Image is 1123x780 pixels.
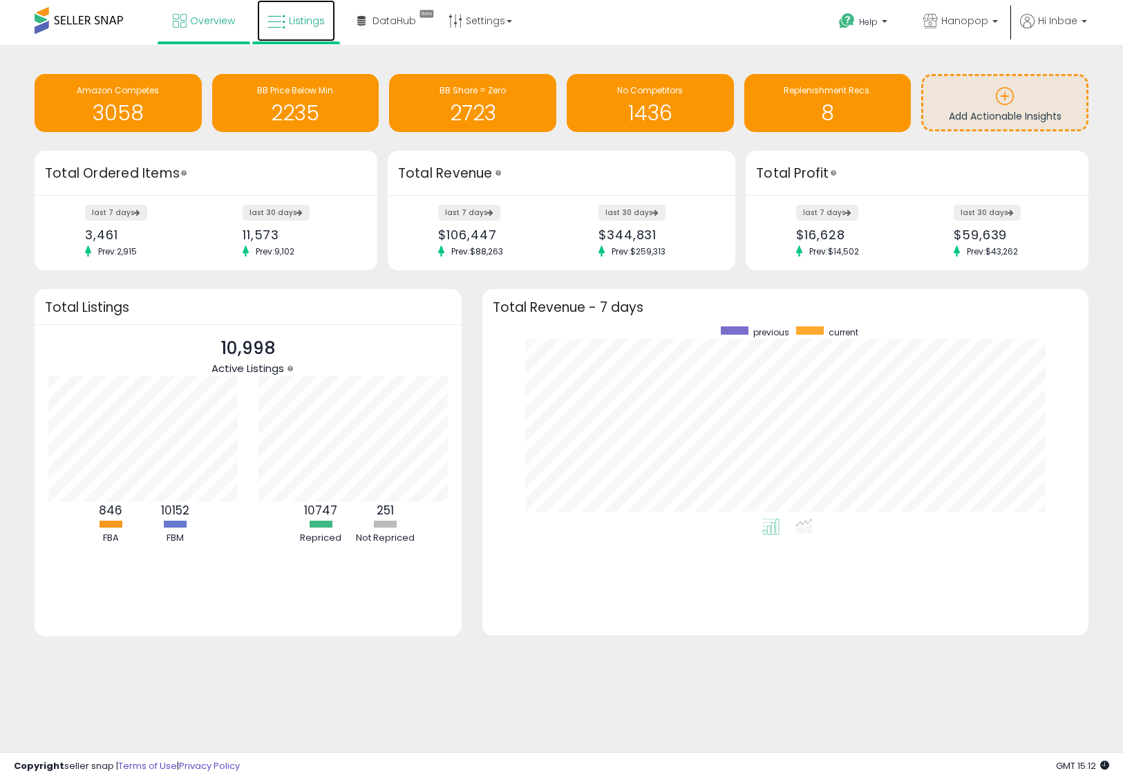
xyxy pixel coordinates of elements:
[144,532,206,545] div: FBM
[493,302,1078,313] h3: Total Revenue - 7 days
[415,7,439,21] div: Tooltip anchor
[802,245,866,257] span: Prev: $14,502
[838,12,856,30] i: Get Help
[828,2,901,45] a: Help
[492,167,504,179] div: Tooltip anchor
[1038,14,1077,28] span: Hi Inbae
[257,84,333,96] span: BB Price Below Min
[389,74,556,132] a: BB Share = Zero 2723
[605,245,672,257] span: Prev: $259,313
[219,102,372,124] h1: 2235
[567,74,734,132] a: No Competitors 1436
[41,102,195,124] h1: 3058
[398,164,725,183] h3: Total Revenue
[249,245,301,257] span: Prev: 9,102
[438,205,500,221] label: last 7 days
[284,362,296,375] div: Tooltip anchor
[954,205,1021,221] label: last 30 days
[960,245,1025,257] span: Prev: $43,262
[99,502,122,519] b: 846
[784,84,871,96] span: Replenishment Recs.
[598,205,666,221] label: last 30 days
[178,167,190,179] div: Tooltip anchor
[941,14,988,28] span: Hanopop
[35,74,202,132] a: Amazon Competes 3058
[377,502,394,519] b: 251
[796,228,907,242] div: $16,628
[438,228,551,242] div: $106,447
[77,84,159,96] span: Amazon Competes
[85,205,147,221] label: last 7 days
[289,14,325,28] span: Listings
[85,228,196,242] div: 3,461
[923,76,1086,129] a: Add Actionable Insights
[91,245,144,257] span: Prev: 2,915
[372,14,416,28] span: DataHub
[190,14,235,28] span: Overview
[827,167,840,179] div: Tooltip anchor
[753,326,789,338] span: previous
[444,245,510,257] span: Prev: $88,263
[744,74,912,132] a: Replenishment Recs. 8
[290,532,352,545] div: Repriced
[304,502,337,519] b: 10747
[354,532,416,545] div: Not Repriced
[243,205,310,221] label: last 30 days
[859,16,878,28] span: Help
[574,102,727,124] h1: 1436
[396,102,549,124] h1: 2723
[45,164,367,183] h3: Total Ordered Items
[598,228,711,242] div: $344,831
[79,532,142,545] div: FBA
[751,102,905,124] h1: 8
[161,502,189,519] b: 10152
[949,109,1061,123] span: Add Actionable Insights
[1020,14,1087,45] a: Hi Inbae
[954,228,1064,242] div: $59,639
[211,335,284,362] p: 10,998
[829,326,858,338] span: current
[756,164,1078,183] h3: Total Profit
[440,84,506,96] span: BB Share = Zero
[212,74,379,132] a: BB Price Below Min 2235
[45,302,451,313] h3: Total Listings
[211,361,284,375] span: Active Listings
[796,205,858,221] label: last 7 days
[243,228,353,242] div: 11,573
[617,84,683,96] span: No Competitors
